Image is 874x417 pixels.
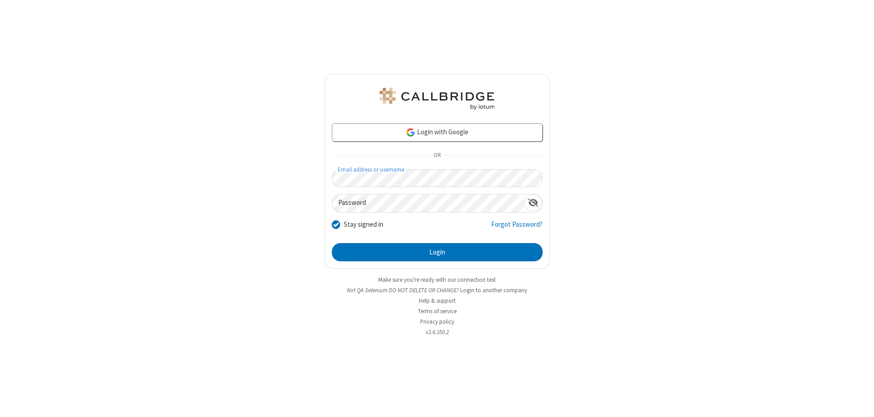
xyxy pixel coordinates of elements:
li: v2.6.350.2 [325,328,550,336]
a: Terms of service [418,307,457,315]
input: Email address or username [332,169,543,187]
a: Privacy policy [420,318,454,325]
a: Make sure you're ready with our connection test [378,276,496,284]
a: Help & support [419,297,456,305]
a: Forgot Password? [491,219,543,237]
label: Stay signed in [344,219,383,230]
span: OR [430,149,444,162]
li: Not QA Selenium DO NOT DELETE OR CHANGE? [325,286,550,295]
button: Login to another company [460,286,527,295]
img: google-icon.png [406,127,416,137]
a: Login with Google [332,123,543,142]
input: Password [332,194,524,212]
div: Show password [524,194,542,211]
button: Login [332,243,543,261]
img: QA Selenium DO NOT DELETE OR CHANGE [378,88,496,110]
